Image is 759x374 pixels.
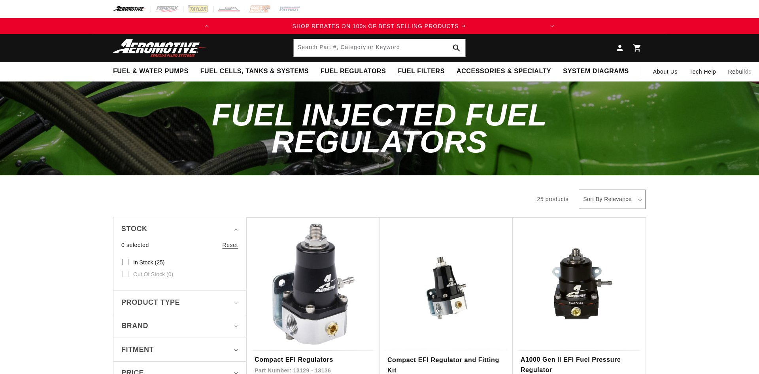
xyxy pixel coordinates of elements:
[392,62,451,81] summary: Fuel Filters
[200,67,309,76] span: Fuel Cells, Tanks & Systems
[557,62,634,81] summary: System Diagrams
[647,62,683,81] a: About Us
[121,314,238,338] summary: Brand (0 selected)
[728,67,751,76] span: Rebuilds
[451,62,557,81] summary: Accessories & Specialty
[222,241,238,249] a: Reset
[544,18,560,34] button: Translation missing: en.sections.announcements.next_announcement
[653,68,678,75] span: About Us
[722,62,757,81] summary: Rebuilds
[121,297,180,308] span: Product type
[689,67,716,76] span: Tech Help
[121,241,149,249] span: 0 selected
[121,320,148,332] span: Brand
[110,39,209,57] img: Aeromotive
[121,217,238,241] summary: Stock (0 selected)
[683,62,722,81] summary: Tech Help
[212,97,547,159] span: Fuel Injected Fuel Regulators
[121,338,238,361] summary: Fitment (0 selected)
[215,22,544,30] div: 1 of 2
[121,291,238,314] summary: Product type (0 selected)
[448,39,465,57] button: Search Part #, Category or Keyword
[255,355,372,365] a: Compact EFI Regulators
[398,67,445,76] span: Fuel Filters
[194,62,315,81] summary: Fuel Cells, Tanks & Systems
[294,39,465,57] input: Search Part #, Category or Keyword
[215,22,544,30] a: SHOP REBATES ON 100s OF BEST SELLING PRODUCTS
[457,67,551,76] span: Accessories & Specialty
[199,18,215,34] button: Translation missing: en.sections.announcements.previous_announcement
[107,62,194,81] summary: Fuel & Water Pumps
[293,23,459,29] span: SHOP REBATES ON 100s OF BEST SELLING PRODUCTS
[537,196,568,202] span: 25 products
[121,223,147,235] span: Stock
[133,259,164,266] span: In stock (25)
[315,62,392,81] summary: Fuel Regulators
[93,18,666,34] slideshow-component: Translation missing: en.sections.announcements.announcement_bar
[133,271,173,278] span: Out of stock (0)
[321,67,386,76] span: Fuel Regulators
[113,67,189,76] span: Fuel & Water Pumps
[215,22,544,30] div: Announcement
[121,344,154,355] span: Fitment
[563,67,629,76] span: System Diagrams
